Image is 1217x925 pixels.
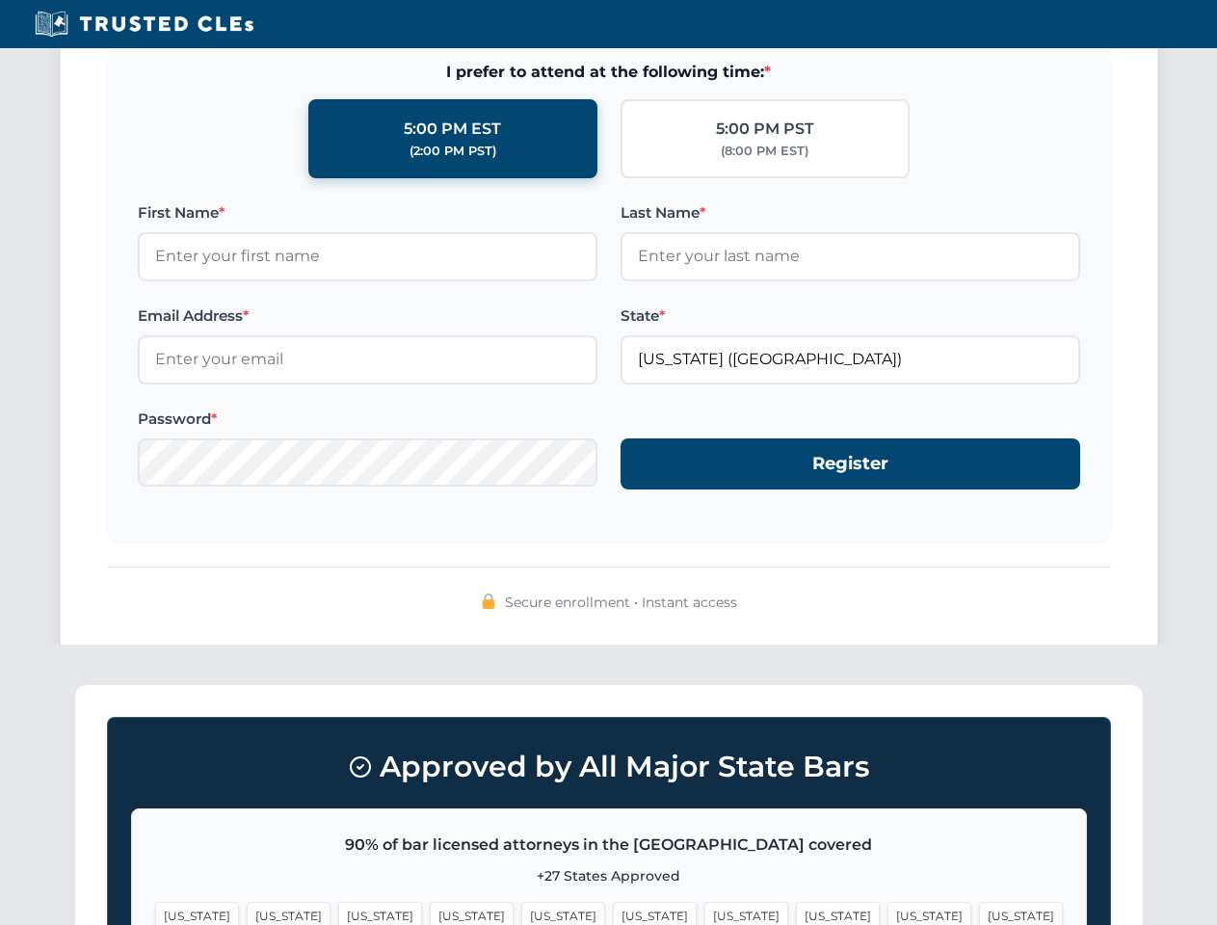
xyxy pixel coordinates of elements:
[721,142,808,161] div: (8:00 PM EST)
[621,232,1080,280] input: Enter your last name
[29,10,259,39] img: Trusted CLEs
[621,335,1080,383] input: Florida (FL)
[505,592,737,613] span: Secure enrollment • Instant access
[410,142,496,161] div: (2:00 PM PST)
[131,741,1087,793] h3: Approved by All Major State Bars
[138,408,597,431] label: Password
[138,304,597,328] label: Email Address
[138,60,1080,85] span: I prefer to attend at the following time:
[621,438,1080,489] button: Register
[481,594,496,609] img: 🔒
[621,201,1080,225] label: Last Name
[621,304,1080,328] label: State
[155,832,1063,858] p: 90% of bar licensed attorneys in the [GEOGRAPHIC_DATA] covered
[138,335,597,383] input: Enter your email
[138,201,597,225] label: First Name
[404,117,501,142] div: 5:00 PM EST
[138,232,597,280] input: Enter your first name
[716,117,814,142] div: 5:00 PM PST
[155,865,1063,886] p: +27 States Approved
